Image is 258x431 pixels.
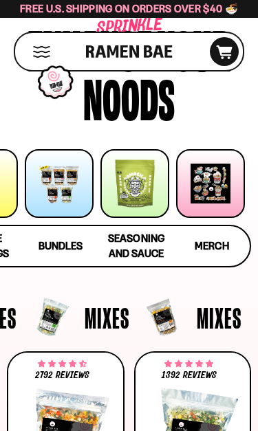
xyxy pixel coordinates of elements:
span: Mixes [85,303,129,332]
a: Seasoning and Sauce [102,226,171,266]
span: Bundles [39,239,83,252]
span: 4.68 stars [38,362,87,367]
span: Seasoning and Sauce [108,232,164,260]
span: 2792 reviews [35,371,89,380]
span: 4.76 stars [164,362,213,367]
span: 1392 reviews [162,371,217,380]
a: Bundles [26,226,95,266]
span: Free U.S. Shipping on Orders over $40 🍜 [20,2,238,15]
span: Mixes [197,303,241,332]
span: Merch [195,239,228,252]
div: noods [83,73,175,122]
a: Merch [178,226,246,266]
button: Mobile Menu Trigger [32,46,51,58]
